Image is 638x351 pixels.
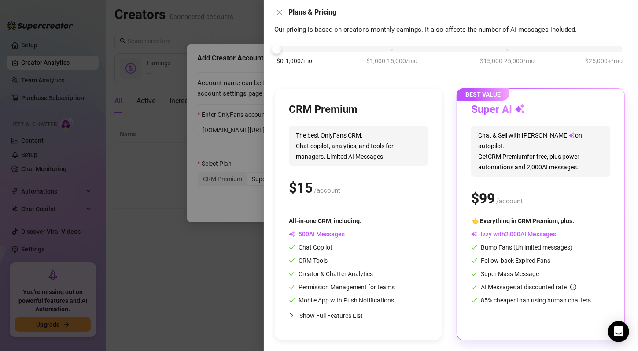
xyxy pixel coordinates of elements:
[570,284,576,290] span: info-circle
[471,190,495,207] span: $
[289,244,295,250] span: check
[289,103,358,117] h3: CRM Premium
[289,271,295,277] span: check
[496,197,523,205] span: /account
[288,7,627,18] div: Plans & Pricing
[471,126,610,177] span: Chat & Sell with [PERSON_NAME] on autopilot. Get CRM Premium for free, plus power automations and...
[471,284,477,290] span: check
[471,231,556,238] span: Izzy with AI Messages
[289,313,294,318] span: collapsed
[608,321,629,342] div: Open Intercom Messenger
[481,284,576,291] span: AI Messages at discounted rate
[471,270,539,277] span: Super Mass Message
[289,257,328,264] span: CRM Tools
[289,231,345,238] span: AI Messages
[314,187,340,194] span: /account
[299,312,363,319] span: Show Full Features List
[289,305,428,326] div: Show Full Features List
[289,297,394,304] span: Mobile App with Push Notifications
[289,297,295,303] span: check
[471,258,477,264] span: check
[289,270,373,277] span: Creator & Chatter Analytics
[276,9,283,16] span: close
[471,297,591,304] span: 85% cheaper than using human chatters
[289,284,395,291] span: Permission Management for teams
[274,7,285,18] button: Close
[471,257,550,264] span: Follow-back Expired Fans
[471,271,477,277] span: check
[289,179,313,196] span: $
[471,297,477,303] span: check
[289,258,295,264] span: check
[457,88,509,101] span: BEST VALUE
[366,56,417,66] span: $1,000-15,000/mo
[585,56,623,66] span: $25,000+/mo
[274,26,577,34] span: Our pricing is based on creator's monthly earnings. It also affects the number of AI messages inc...
[471,244,477,250] span: check
[289,284,295,290] span: check
[471,217,574,224] span: 👈 Everything in CRM Premium, plus:
[289,217,361,224] span: All-in-one CRM, including:
[480,56,535,66] span: $15,000-25,000/mo
[471,103,525,117] h3: Super AI
[471,244,572,251] span: Bump Fans (Unlimited messages)
[289,244,332,251] span: Chat Copilot
[289,126,428,166] span: The best OnlyFans CRM. Chat copilot, analytics, and tools for managers. Limited AI Messages.
[277,56,312,66] span: $0-1,000/mo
